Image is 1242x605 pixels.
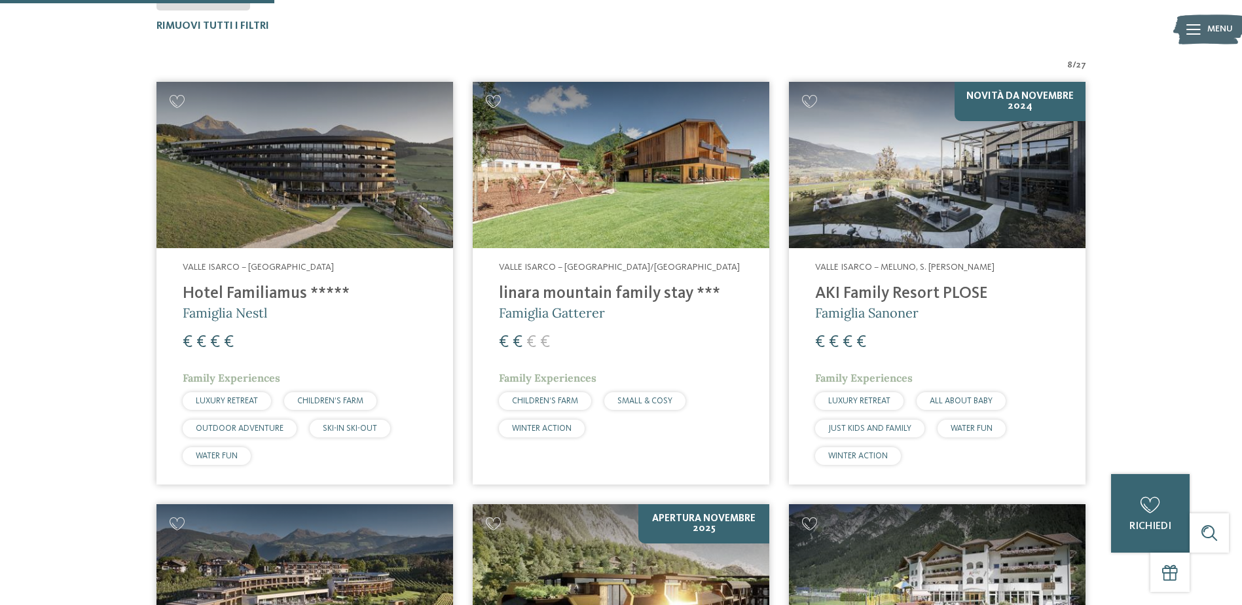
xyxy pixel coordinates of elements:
img: Cercate un hotel per famiglie? Qui troverete solo i migliori! [473,82,769,249]
span: Famiglia Gatterer [499,304,605,321]
span: Valle Isarco – [GEOGRAPHIC_DATA] [183,263,334,272]
span: Family Experiences [183,371,280,384]
span: € [513,334,522,351]
span: WATER FUN [951,424,993,433]
span: € [210,334,220,351]
img: Cercate un hotel per famiglie? Qui troverete solo i migliori! [156,82,453,249]
span: € [499,334,509,351]
span: Famiglia Sanoner [815,304,919,321]
span: € [843,334,852,351]
span: richiedi [1129,521,1171,532]
span: € [224,334,234,351]
span: € [526,334,536,351]
span: € [829,334,839,351]
span: / [1072,59,1076,72]
span: € [196,334,206,351]
span: OUTDOOR ADVENTURE [196,424,283,433]
span: Valle Isarco – Meluno, S. [PERSON_NAME] [815,263,995,272]
span: € [856,334,866,351]
span: SKI-IN SKI-OUT [323,424,377,433]
span: Family Experiences [815,371,913,384]
a: Cercate un hotel per famiglie? Qui troverete solo i migliori! Valle Isarco – [GEOGRAPHIC_DATA]/[G... [473,82,769,485]
h4: linara mountain family stay *** [499,284,743,304]
span: Famiglia Nestl [183,304,267,321]
span: WATER FUN [196,452,238,460]
span: WINTER ACTION [828,452,888,460]
span: 27 [1076,59,1086,72]
span: Valle Isarco – [GEOGRAPHIC_DATA]/[GEOGRAPHIC_DATA] [499,263,740,272]
a: Cercate un hotel per famiglie? Qui troverete solo i migliori! NOVITÀ da novembre 2024 Valle Isarc... [789,82,1086,485]
span: € [815,334,825,351]
span: € [183,334,192,351]
h4: AKI Family Resort PLOSE [815,284,1059,304]
a: richiedi [1111,474,1190,553]
span: SMALL & COSY [617,397,672,405]
span: CHILDREN’S FARM [512,397,578,405]
span: 8 [1067,59,1072,72]
span: € [540,334,550,351]
img: Cercate un hotel per famiglie? Qui troverete solo i migliori! [789,82,1086,249]
span: CHILDREN’S FARM [297,397,363,405]
span: ALL ABOUT BABY [930,397,993,405]
span: JUST KIDS AND FAMILY [828,424,911,433]
span: LUXURY RETREAT [196,397,258,405]
span: LUXURY RETREAT [828,397,890,405]
span: WINTER ACTION [512,424,572,433]
span: Family Experiences [499,371,596,384]
span: Rimuovi tutti i filtri [156,21,269,31]
a: Cercate un hotel per famiglie? Qui troverete solo i migliori! Valle Isarco – [GEOGRAPHIC_DATA] Ho... [156,82,453,485]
